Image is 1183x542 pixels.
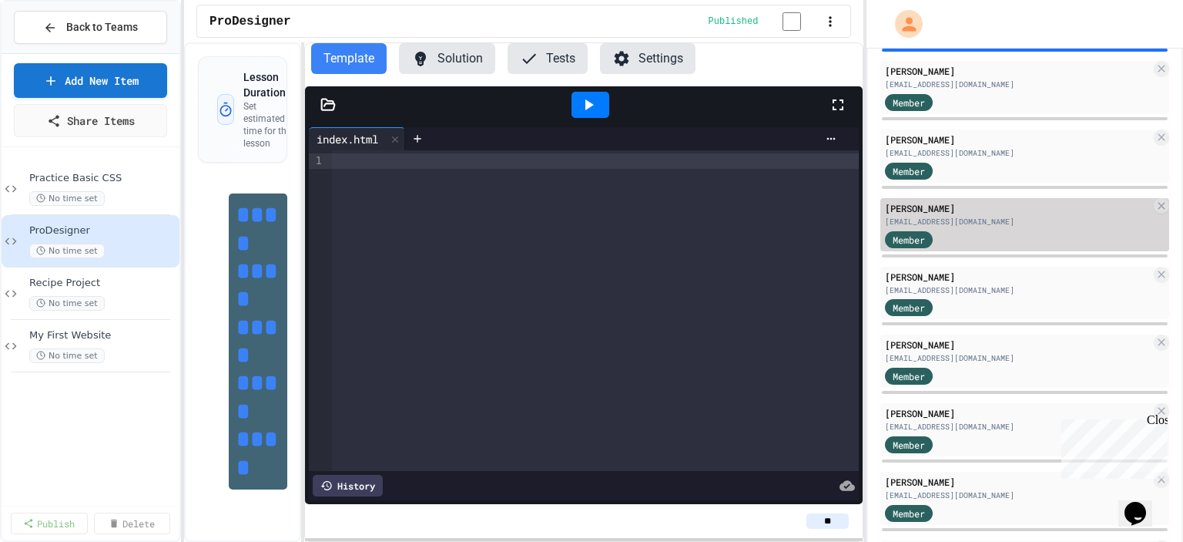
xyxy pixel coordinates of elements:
span: No time set [29,296,105,311]
div: Chat with us now!Close [6,6,106,98]
span: My First Website [29,329,176,342]
div: [PERSON_NAME] [885,270,1151,284]
iframe: chat widget [1118,480,1168,527]
div: [EMAIL_ADDRESS][DOMAIN_NAME] [885,352,1151,364]
div: Content is published and visible to students [709,12,820,31]
button: Template [311,43,387,74]
span: No time set [29,348,105,363]
div: [EMAIL_ADDRESS][DOMAIN_NAME] [885,490,1151,501]
div: [PERSON_NAME] [885,406,1151,420]
span: ProDesigner [209,12,291,31]
p: Set estimated time for this lesson [243,100,300,150]
div: index.html [309,127,405,150]
iframe: chat widget [1055,413,1168,479]
div: [PERSON_NAME] [885,475,1151,489]
div: My Account [879,6,927,42]
span: Back to Teams [66,19,138,35]
h3: Lesson Duration [243,69,300,100]
span: Member [893,301,925,315]
span: Member [893,233,925,247]
span: Member [893,96,925,109]
div: [EMAIL_ADDRESS][DOMAIN_NAME] [885,79,1151,90]
span: Member [893,164,925,178]
div: [PERSON_NAME] [885,201,1151,215]
span: Practice Basic CSS [29,172,176,185]
button: Settings [600,43,695,74]
span: No time set [29,191,105,206]
a: Share Items [14,104,167,137]
div: History [313,475,383,497]
span: No time set [29,244,105,258]
div: index.html [309,131,386,147]
span: Member [893,438,925,452]
span: Recipe Project [29,277,176,290]
a: Add New Item [14,63,167,98]
div: [EMAIL_ADDRESS][DOMAIN_NAME] [885,421,1151,433]
div: [PERSON_NAME] [885,338,1151,352]
div: [EMAIL_ADDRESS][DOMAIN_NAME] [885,216,1151,227]
button: Tests [508,43,588,74]
button: Back to Teams [14,11,167,44]
input: publish toggle [764,12,819,31]
button: Solution [399,43,495,74]
a: Publish [11,513,88,534]
a: Delete [94,513,171,534]
div: [EMAIL_ADDRESS][DOMAIN_NAME] [885,284,1151,296]
span: Member [893,507,925,520]
div: [PERSON_NAME] [885,64,1151,78]
span: Member [893,369,925,383]
div: [EMAIL_ADDRESS][DOMAIN_NAME] [885,147,1151,159]
div: 1 [309,153,324,169]
span: Published [709,15,759,28]
div: [PERSON_NAME] [885,133,1151,146]
span: ProDesigner [29,224,176,237]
